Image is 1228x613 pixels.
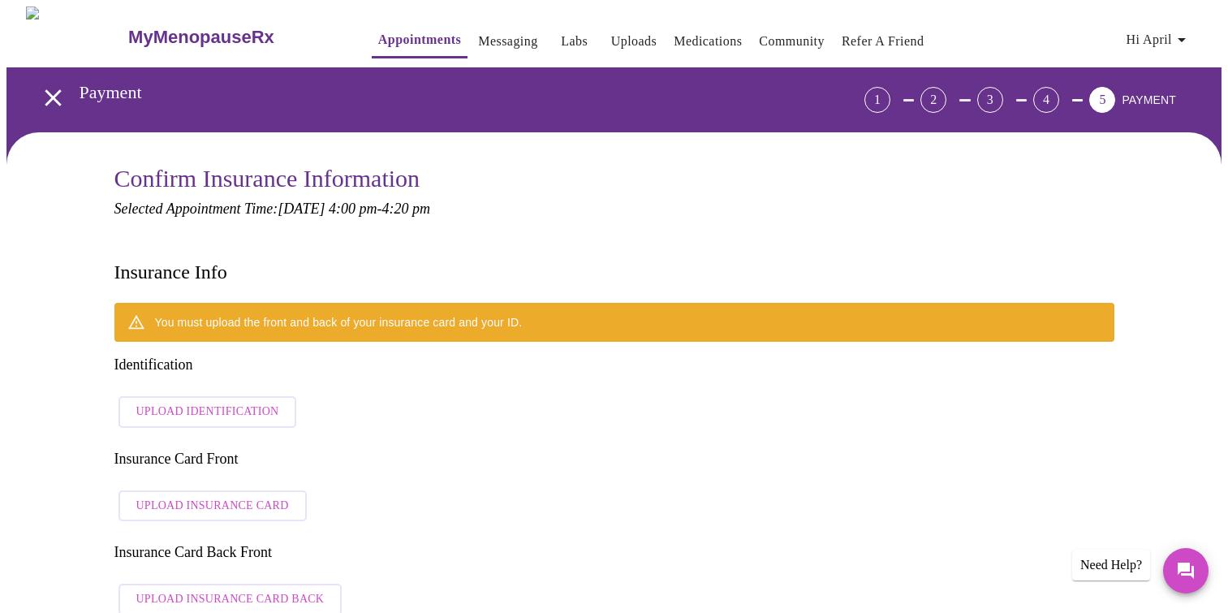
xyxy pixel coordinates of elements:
em: Selected Appointment Time: [DATE] 4:00 pm - 4:20 pm [114,201,430,217]
button: Messaging [472,25,544,58]
button: Messages [1163,548,1209,594]
div: 3 [977,87,1003,113]
span: Upload Identification [136,402,279,422]
h3: MyMenopauseRx [128,27,274,48]
button: Upload Identification [118,396,297,428]
a: Labs [561,30,588,53]
button: Medications [667,25,748,58]
div: 1 [864,87,890,113]
h3: Confirm Insurance Information [114,165,1114,192]
button: Uploads [605,25,664,58]
div: 4 [1033,87,1059,113]
span: PAYMENT [1122,93,1176,106]
div: You must upload the front and back of your insurance card and your ID. [155,308,523,337]
button: Refer a Friend [835,25,931,58]
span: Upload Insurance Card Back [136,589,325,610]
h3: Insurance Card Back Front [114,544,1114,561]
h3: Identification [114,356,1114,373]
button: Appointments [372,24,468,58]
a: Community [759,30,825,53]
button: open drawer [29,74,77,122]
span: Upload Insurance Card [136,496,289,516]
div: 2 [920,87,946,113]
span: Hi April [1126,28,1191,51]
h3: Insurance Card Front [114,451,1114,468]
a: Medications [674,30,742,53]
a: Uploads [611,30,657,53]
div: Need Help? [1072,550,1150,581]
button: Upload Insurance Card [118,490,307,522]
button: Labs [549,25,601,58]
h3: Insurance Info [114,261,227,283]
h3: Payment [80,82,774,103]
img: MyMenopauseRx Logo [26,6,127,67]
button: Hi April [1119,24,1198,56]
a: Appointments [378,28,461,51]
a: Messaging [478,30,537,53]
div: 5 [1089,87,1115,113]
a: Refer a Friend [842,30,924,53]
a: MyMenopauseRx [127,9,339,66]
button: Community [752,25,831,58]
